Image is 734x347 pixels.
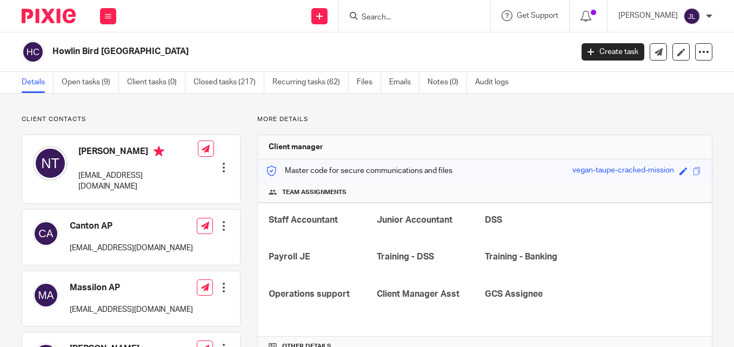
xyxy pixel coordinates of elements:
[70,304,193,315] p: [EMAIL_ADDRESS][DOMAIN_NAME]
[672,43,690,61] a: Edit client
[22,115,241,124] p: Client contacts
[572,165,674,177] div: vegan-taupe-cracked-mission
[22,9,76,23] img: Pixie
[78,146,198,159] h4: [PERSON_NAME]
[269,252,310,261] span: Payroll JE
[377,290,459,298] span: Client Manager Asst
[389,72,419,93] a: Emails
[193,72,264,93] a: Closed tasks (217)
[70,221,193,232] h4: Canton AP
[428,72,467,93] a: Notes (0)
[269,290,350,298] span: Operations support
[618,10,678,21] p: [PERSON_NAME]
[78,170,198,192] p: [EMAIL_ADDRESS][DOMAIN_NAME]
[70,243,193,253] p: [EMAIL_ADDRESS][DOMAIN_NAME]
[272,72,349,93] a: Recurring tasks (62)
[485,290,543,298] span: GCS Assignee
[62,72,119,93] a: Open tasks (9)
[485,216,502,224] span: DSS
[683,8,700,25] img: svg%3E
[517,12,558,19] span: Get Support
[266,165,452,176] p: Master code for secure communications and files
[154,146,164,157] i: Primary
[282,188,346,197] span: Team assignments
[485,252,557,261] span: Training - Banking
[269,216,338,224] span: Staff Accountant
[357,72,381,93] a: Files
[693,167,701,175] span: Copy to clipboard
[257,115,712,124] p: More details
[475,72,517,93] a: Audit logs
[361,13,458,23] input: Search
[33,282,59,308] img: svg%3E
[377,216,452,224] span: Junior Accountant
[127,72,185,93] a: Client tasks (0)
[679,167,688,175] span: Edit code
[33,221,59,246] img: svg%3E
[650,43,667,61] a: Send new email
[52,46,463,57] h2: Howlin Bird [GEOGRAPHIC_DATA]
[22,72,54,93] a: Details
[70,282,193,293] h4: Massilon AP
[582,43,644,61] a: Create task
[33,146,68,181] img: svg%3E
[269,142,323,152] h3: Client manager
[377,252,434,261] span: Training - DSS
[22,41,44,63] img: svg%3E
